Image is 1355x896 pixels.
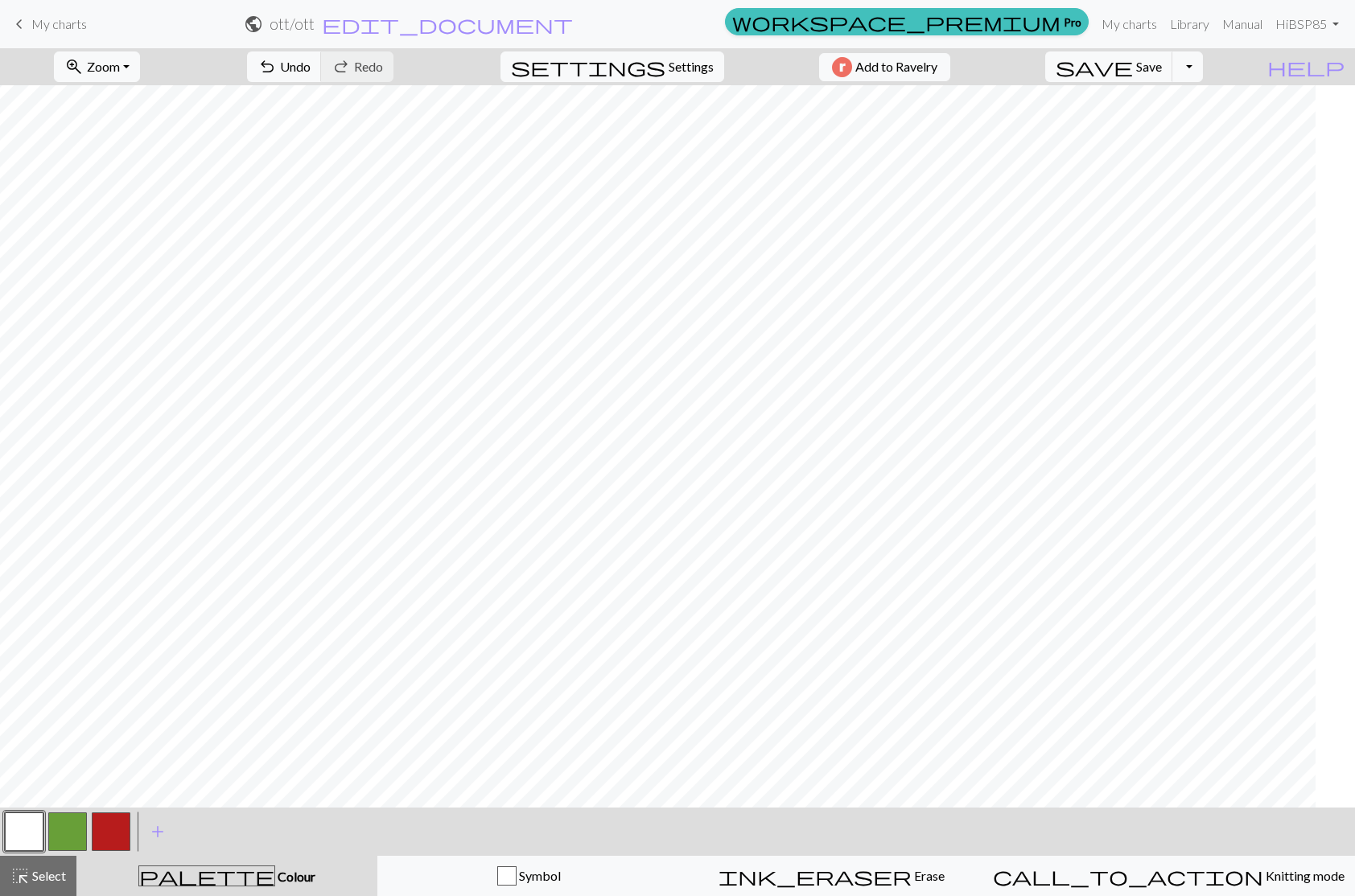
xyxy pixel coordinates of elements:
[10,13,29,35] span: keyboard_arrow_left
[1269,8,1345,40] a: HiBSP85
[139,865,274,887] span: palette
[377,856,680,896] button: Symbol
[719,865,912,887] span: ink_eraser
[10,865,30,887] span: highlight_alt
[1045,51,1173,82] button: Save
[76,856,377,896] button: Colour
[1263,868,1345,883] span: Knitting mode
[1056,55,1133,78] span: save
[1267,55,1345,78] span: help
[244,13,263,35] span: public
[500,51,724,82] button: SettingsSettings
[725,8,1089,35] a: Pro
[257,55,277,78] span: undo
[1136,59,1162,74] span: Save
[511,57,665,76] i: Settings
[993,865,1263,887] span: call_to_action
[280,59,311,74] span: Undo
[31,16,87,31] span: My charts
[87,59,120,74] span: Zoom
[30,868,66,883] span: Select
[819,53,950,81] button: Add to Ravelry
[1095,8,1163,40] a: My charts
[54,51,140,82] button: Zoom
[275,869,315,884] span: Colour
[832,57,852,77] img: Ravelry
[10,10,87,38] a: My charts
[680,856,982,896] button: Erase
[322,13,573,35] span: edit_document
[64,55,84,78] span: zoom_in
[270,14,315,33] h2: ott / ott
[669,57,714,76] span: Settings
[511,55,665,78] span: settings
[148,820,167,843] span: add
[247,51,322,82] button: Undo
[982,856,1355,896] button: Knitting mode
[732,10,1061,33] span: workspace_premium
[1216,8,1269,40] a: Manual
[517,868,561,883] span: Symbol
[1163,8,1216,40] a: Library
[855,57,937,77] span: Add to Ravelry
[912,868,945,883] span: Erase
